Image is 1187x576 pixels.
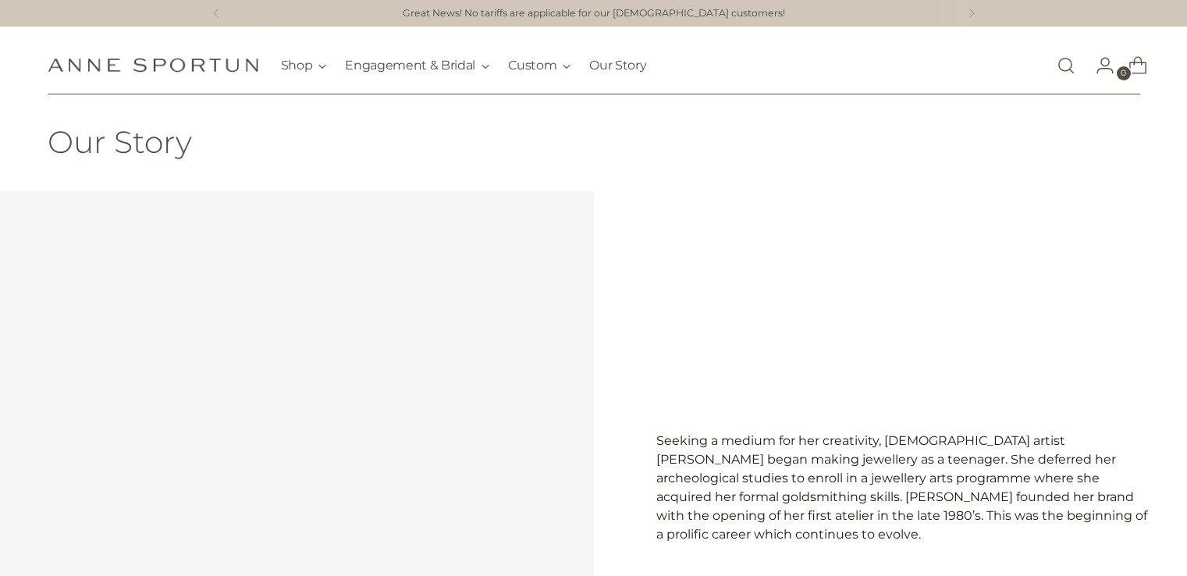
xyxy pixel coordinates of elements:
a: Our Story [589,48,646,83]
a: Open cart modal [1116,50,1147,81]
span: 0 [1117,66,1131,80]
a: Great News! No tariffs are applicable for our [DEMOGRAPHIC_DATA] customers! [403,6,785,21]
button: Custom [508,48,570,83]
h2: Our Story [48,126,1140,159]
a: Go to the account page [1083,50,1114,81]
p: Seeking a medium for her creativity, [DEMOGRAPHIC_DATA] artist [PERSON_NAME] began making jewelle... [656,432,1148,544]
button: Engagement & Bridal [345,48,489,83]
button: Shop [281,48,327,83]
a: Anne Sportun Fine Jewellery [48,58,258,73]
a: Open search modal [1050,50,1082,81]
